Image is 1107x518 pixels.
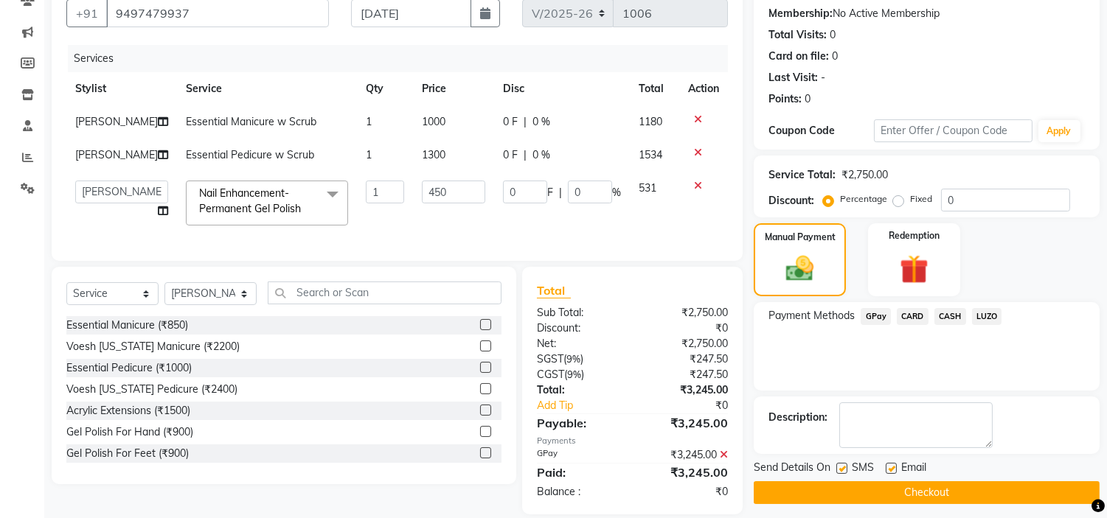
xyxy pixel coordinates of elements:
[768,6,1085,21] div: No Active Membership
[768,91,802,107] div: Points:
[75,148,158,161] span: [PERSON_NAME]
[768,27,827,43] div: Total Visits:
[494,72,630,105] th: Disc
[526,351,633,367] div: ( )
[821,70,825,85] div: -
[832,49,838,64] div: 0
[199,186,301,215] span: Nail Enhancement-Permanent Gel Polish
[526,484,633,500] div: Balance :
[66,339,240,354] div: Voesh [US_STATE] Manicure (₹2200)
[768,70,818,85] div: Last Visit:
[805,91,811,107] div: 0
[186,148,314,161] span: Essential Pedicure w Scrub
[526,382,633,398] div: Total:
[633,351,740,367] div: ₹247.50
[768,49,829,64] div: Card on file:
[768,167,836,183] div: Service Total:
[532,147,550,163] span: 0 %
[75,115,158,128] span: [PERSON_NAME]
[503,147,518,163] span: 0 F
[891,251,937,287] img: _gift.svg
[66,72,177,105] th: Stylist
[526,305,633,321] div: Sub Total:
[972,308,1002,325] span: LUZO
[537,435,728,447] div: Payments
[754,481,1100,504] button: Checkout
[901,460,926,478] span: Email
[66,318,188,333] div: Essential Manicure (₹850)
[66,424,193,440] div: Gel Polish For Hand (₹900)
[526,414,633,432] div: Payable:
[754,460,830,478] span: Send Details On
[66,382,237,397] div: Voesh [US_STATE] Pedicure (₹2400)
[633,463,740,481] div: ₹3,245.00
[1038,120,1080,142] button: Apply
[639,181,656,195] span: 531
[524,114,527,130] span: |
[768,410,827,425] div: Description:
[66,403,190,419] div: Acrylic Extensions (₹1500)
[357,72,413,105] th: Qty
[633,367,740,382] div: ₹247.50
[526,463,633,481] div: Paid:
[633,321,740,336] div: ₹0
[830,27,836,43] div: 0
[422,115,445,128] span: 1000
[537,283,571,298] span: Total
[768,6,833,21] div: Membership:
[768,123,874,139] div: Coupon Code
[633,484,740,500] div: ₹0
[650,398,740,413] div: ₹0
[66,446,189,461] div: Gel Polish For Feet (₹900)
[633,447,740,463] div: ₹3,245.00
[840,192,887,206] label: Percentage
[934,308,966,325] span: CASH
[633,414,740,432] div: ₹3,245.00
[177,72,357,105] th: Service
[612,185,621,200] span: %
[679,72,728,105] th: Action
[768,308,855,323] span: Payment Methods
[547,185,553,200] span: F
[633,336,740,351] div: ₹2,750.00
[559,185,562,200] span: |
[841,167,888,183] div: ₹2,750.00
[366,115,372,128] span: 1
[503,114,518,130] span: 0 F
[777,253,822,284] img: _cash.svg
[526,336,633,351] div: Net:
[566,353,580,365] span: 9%
[537,368,564,381] span: CGST
[889,229,940,242] label: Redemption
[413,72,494,105] th: Price
[910,192,932,206] label: Fixed
[633,382,740,398] div: ₹3,245.00
[537,352,563,365] span: SGST
[66,360,192,376] div: Essential Pedicure (₹1000)
[765,231,836,244] label: Manual Payment
[633,305,740,321] div: ₹2,750.00
[526,447,633,463] div: GPay
[68,45,739,72] div: Services
[567,368,581,380] span: 9%
[874,119,1032,142] input: Enter Offer / Coupon Code
[897,308,929,325] span: CARD
[526,367,633,382] div: ( )
[630,72,679,105] th: Total
[861,308,891,325] span: GPay
[768,193,814,209] div: Discount:
[422,148,445,161] span: 1300
[526,321,633,336] div: Discount:
[526,398,650,413] a: Add Tip
[186,115,316,128] span: Essential Manicure w Scrub
[366,148,372,161] span: 1
[268,281,502,304] input: Search or Scan
[639,148,662,161] span: 1534
[639,115,662,128] span: 1180
[524,147,527,163] span: |
[852,460,874,478] span: SMS
[532,114,550,130] span: 0 %
[301,202,308,215] a: x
